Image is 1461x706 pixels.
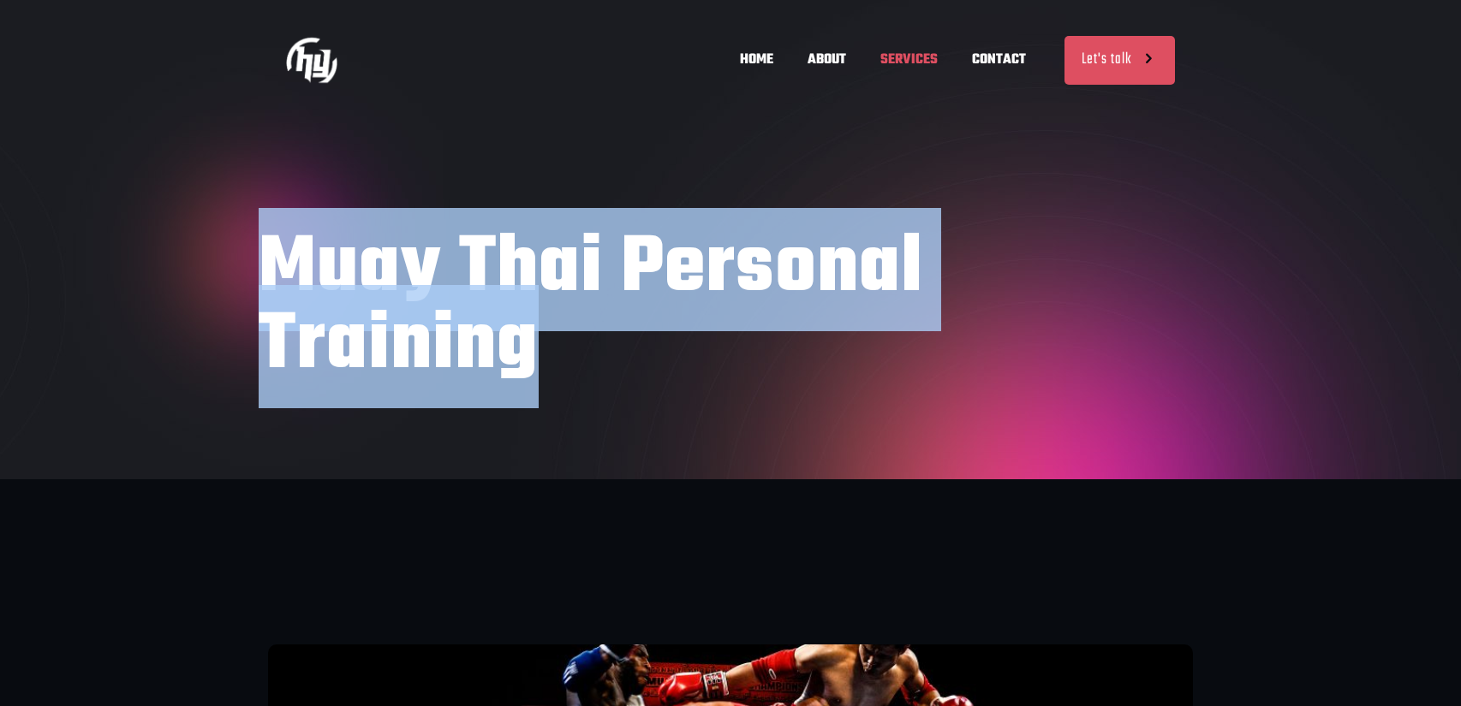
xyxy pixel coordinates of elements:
[1064,36,1175,85] a: Let's talk
[863,34,955,86] span: SERVICES
[723,34,790,86] span: HOME
[286,34,337,86] img: Muay Thai Personal Training
[955,34,1043,86] span: CONTACT
[259,231,1202,385] h1: Muay Thai Personal Training
[790,34,863,86] span: ABOUT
